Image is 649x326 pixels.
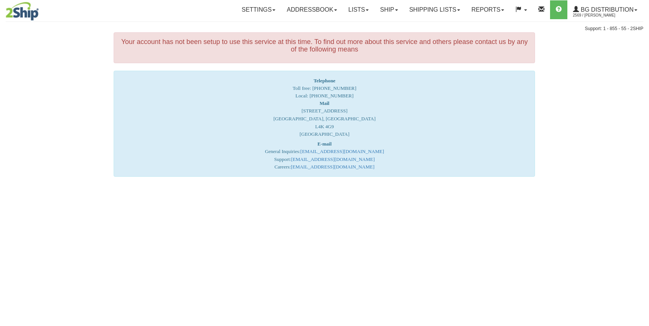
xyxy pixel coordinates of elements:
div: Support: 1 - 855 - 55 - 2SHIP [6,26,643,32]
a: Ship [374,0,403,19]
img: logo2569.jpg [6,2,39,21]
a: [EMAIL_ADDRESS][DOMAIN_NAME] [300,149,384,154]
font: General Inquiries: Support: Careers: [265,141,384,170]
iframe: chat widget [632,124,648,201]
span: 2569 / [PERSON_NAME] [573,12,629,19]
a: Reports [466,0,510,19]
font: [STREET_ADDRESS] [GEOGRAPHIC_DATA], [GEOGRAPHIC_DATA] L4K 4G9 [GEOGRAPHIC_DATA] [274,100,376,137]
strong: E-mail [318,141,332,147]
span: Toll free: [PHONE_NUMBER] Local: [PHONE_NUMBER] [293,78,356,99]
strong: Telephone [313,78,335,83]
h4: Your account has not been setup to use this service at this time. To find out more about this ser... [120,38,529,53]
a: BG Distribution 2569 / [PERSON_NAME] [567,0,643,19]
a: Addressbook [281,0,343,19]
a: Shipping lists [404,0,466,19]
strong: Mail [319,100,329,106]
a: [EMAIL_ADDRESS][DOMAIN_NAME] [291,164,374,170]
span: BG Distribution [579,6,634,13]
a: [EMAIL_ADDRESS][DOMAIN_NAME] [291,156,375,162]
a: Settings [236,0,281,19]
a: Lists [343,0,374,19]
